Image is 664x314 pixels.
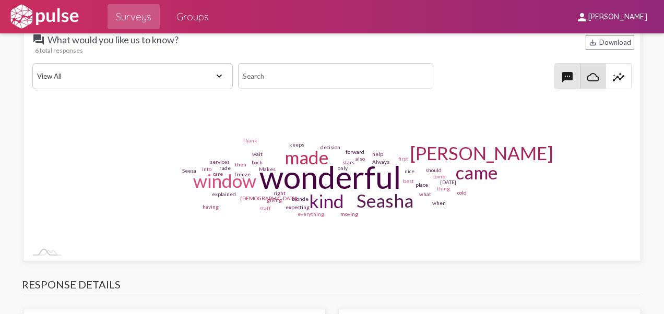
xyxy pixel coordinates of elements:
[202,166,211,173] tspan: into
[286,204,310,211] tspan: expecting
[116,7,151,26] span: Surveys
[210,159,230,165] tspan: services
[108,4,160,29] a: Surveys
[8,4,80,30] img: white-logo.svg
[586,35,634,50] div: Download
[203,204,219,210] tspan: having
[32,33,45,46] mat-icon: question_answer
[235,171,251,177] tspan: freeze
[410,142,553,164] tspan: [PERSON_NAME]
[321,144,340,151] tspan: decision
[289,141,304,148] tspan: keeps
[274,190,286,197] tspan: right
[267,197,282,203] tspan: giving
[588,13,647,22] span: [PERSON_NAME]
[259,158,401,196] tspan: wonderful
[426,167,442,174] tspan: should
[212,191,236,197] tspan: explained
[403,178,414,184] tspan: best
[399,155,409,162] tspan: first
[259,205,271,211] tspan: staff
[32,33,189,46] span: What would you like us to know?
[433,200,446,207] tspan: when
[346,149,365,155] tspan: forward
[356,156,365,162] tspan: also
[567,7,656,26] button: [PERSON_NAME]
[561,71,574,83] mat-icon: textsms
[341,211,359,218] tspan: moving
[357,190,413,212] tspan: Seasha
[235,162,246,168] tspan: then
[284,146,328,168] tspan: made
[457,189,467,196] tspan: cold
[576,11,588,23] mat-icon: person
[252,159,263,165] tspan: back
[194,170,257,192] tspan: window
[238,63,433,89] input: Search
[589,39,597,46] mat-icon: Download
[437,185,450,191] tspan: thing
[456,162,497,184] tspan: came
[612,71,625,83] mat-icon: insights
[242,137,257,143] tspan: Thank
[214,171,223,177] tspan: care
[416,182,428,188] tspan: place
[259,166,276,172] tspan: Makes
[35,46,634,54] div: 6 total responses
[441,179,457,186] tspan: [DATE]
[252,151,263,157] tspan: wait
[182,137,554,218] g: Chart
[419,191,431,197] tspan: what
[587,71,599,83] mat-icon: cloud_queue
[182,137,554,218] g: Series
[433,173,445,179] tspan: come
[292,196,309,202] tspan: blonde
[342,159,354,165] tspan: stars
[240,196,297,202] tspan: [DEMOGRAPHIC_DATA]
[22,278,642,296] h3: Response Details
[182,168,196,174] tspan: Seesa
[176,7,209,26] span: Groups
[372,151,383,158] tspan: help
[219,165,231,171] tspan: rude
[373,159,390,165] tspan: Always
[168,4,217,29] a: Groups
[405,168,415,175] tspan: nice
[338,165,348,172] tspan: only
[298,211,324,218] tspan: everything
[310,190,345,212] tspan: kind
